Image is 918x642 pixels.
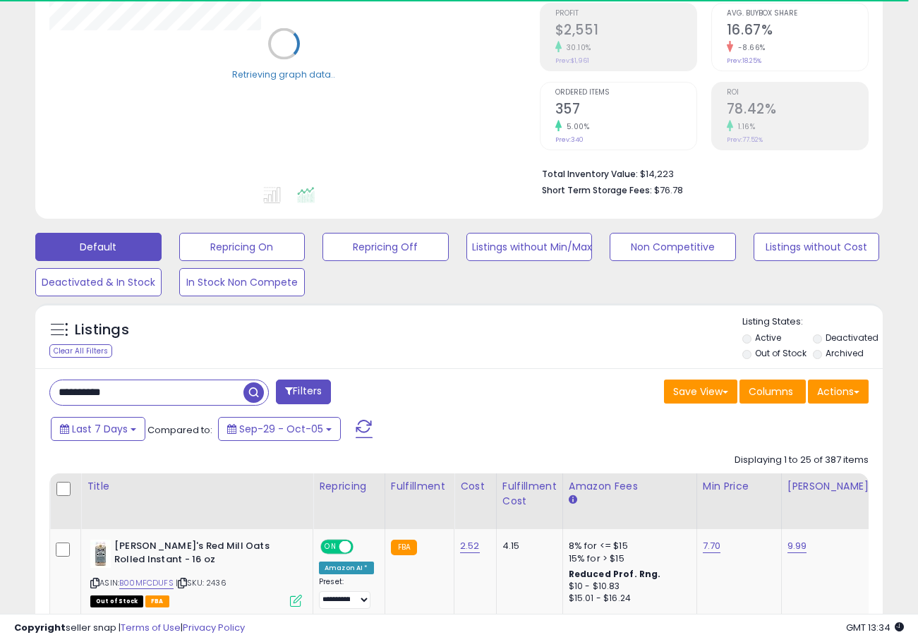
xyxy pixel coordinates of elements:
button: Save View [664,380,737,404]
span: ON [322,541,339,553]
span: $76.78 [654,183,683,197]
div: $15.01 - $16.24 [569,593,686,605]
div: Title [87,479,307,494]
button: Repricing Off [322,233,449,261]
label: Active [755,332,781,344]
a: 9.99 [787,539,807,553]
strong: Copyright [14,621,66,634]
button: Columns [739,380,806,404]
span: All listings that are currently out of stock and unavailable for purchase on Amazon [90,595,143,607]
div: Min Price [703,479,775,494]
span: Sep-29 - Oct-05 [239,422,323,436]
b: Total Inventory Value: [542,168,638,180]
span: Compared to: [147,423,212,437]
span: OFF [351,541,374,553]
span: 2025-10-13 13:34 GMT [846,621,904,634]
span: ROI [727,89,868,97]
small: Prev: 77.52% [727,135,763,144]
li: $14,223 [542,164,858,181]
button: In Stock Non Compete [179,268,306,296]
label: Out of Stock [755,347,807,359]
div: Cost [460,479,490,494]
div: Amazon Fees [569,479,691,494]
a: Terms of Use [121,621,181,634]
label: Archived [826,347,864,359]
small: 30.10% [562,42,591,53]
span: FBA [145,595,169,607]
div: 4.15 [502,540,552,552]
span: Avg. Buybox Share [727,10,868,18]
div: ASIN: [90,540,302,605]
div: Repricing [319,479,379,494]
small: -8.66% [733,42,766,53]
div: Displaying 1 to 25 of 387 items [735,454,869,467]
b: Reduced Prof. Rng. [569,568,661,580]
label: Deactivated [826,332,878,344]
button: Non Competitive [610,233,736,261]
div: 8% for <= $15 [569,540,686,552]
h2: 16.67% [727,22,868,41]
a: 2.52 [460,539,480,553]
button: Repricing On [179,233,306,261]
div: [PERSON_NAME] [787,479,871,494]
div: 15% for > $15 [569,552,686,565]
small: Prev: 340 [555,135,584,144]
div: Retrieving graph data.. [232,68,335,80]
h2: 78.42% [727,101,868,120]
div: Clear All Filters [49,344,112,358]
span: Last 7 Days [72,422,128,436]
a: 7.70 [703,539,721,553]
span: Columns [749,384,793,399]
button: Listings without Min/Max [466,233,593,261]
a: B00MFCDUFS [119,577,174,589]
img: 41683OaF0XL._SL40_.jpg [90,540,111,568]
button: Default [35,233,162,261]
div: Preset: [319,577,374,609]
small: FBA [391,540,417,555]
div: Fulfillment Cost [502,479,557,509]
p: Listing States: [742,315,883,329]
small: 5.00% [562,121,590,132]
b: Short Term Storage Fees: [542,184,652,196]
button: Filters [276,380,331,404]
button: Listings without Cost [754,233,880,261]
button: Actions [808,380,869,404]
a: Privacy Policy [183,621,245,634]
small: Prev: $1,961 [555,56,589,65]
div: Fulfillment [391,479,448,494]
span: Ordered Items [555,89,696,97]
div: $10 - $10.83 [569,581,686,593]
button: Deactivated & In Stock [35,268,162,296]
button: Sep-29 - Oct-05 [218,417,341,441]
span: Profit [555,10,696,18]
small: Amazon Fees. [569,494,577,507]
h2: 357 [555,101,696,120]
h5: Listings [75,320,129,340]
small: Prev: 18.25% [727,56,761,65]
small: 1.16% [733,121,756,132]
b: [PERSON_NAME]'s Red Mill Oats Rolled Instant - 16 oz [114,540,286,569]
div: Amazon AI * [319,562,374,574]
span: | SKU: 2436 [176,577,227,588]
div: seller snap | | [14,622,245,635]
button: Last 7 Days [51,417,145,441]
h2: $2,551 [555,22,696,41]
